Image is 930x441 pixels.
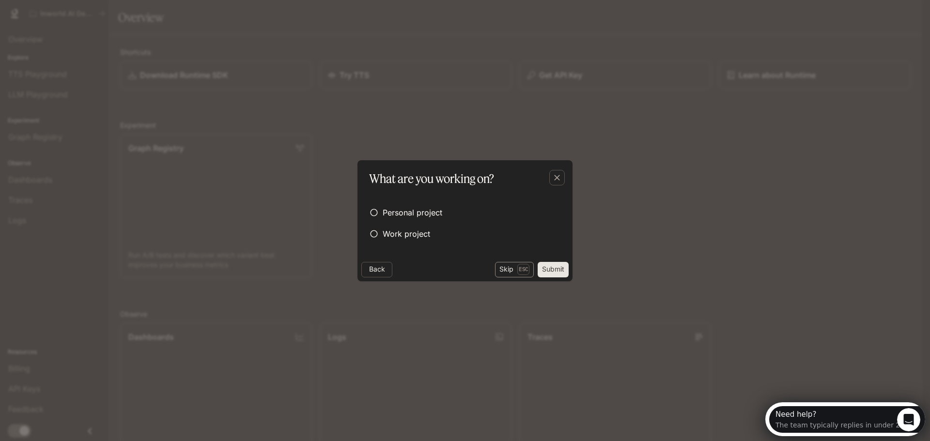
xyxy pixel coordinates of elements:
button: Submit [538,262,569,277]
p: Esc [517,264,529,274]
span: Personal project [383,207,442,218]
p: What are you working on? [369,170,494,187]
span: Work project [383,228,430,240]
div: Need help? [10,8,139,16]
div: The team typically replies in under 2h [10,16,139,26]
button: SkipEsc [495,262,534,277]
button: Back [361,262,392,277]
div: Open Intercom Messenger [4,4,168,30]
iframe: Intercom live chat discovery launcher [765,402,925,436]
iframe: Intercom live chat [897,408,920,431]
